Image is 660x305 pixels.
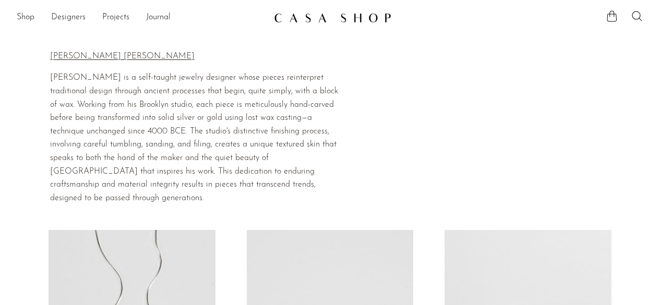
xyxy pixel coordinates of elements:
a: Projects [102,11,129,25]
a: Shop [17,11,34,25]
ul: NEW HEADER MENU [17,9,266,27]
p: [PERSON_NAME] is a self-taught jewelry designer whose pieces reinterpret traditional design throu... [50,71,347,205]
a: Designers [51,11,86,25]
p: [PERSON_NAME] [PERSON_NAME] [50,50,347,64]
a: Journal [146,11,171,25]
nav: Desktop navigation [17,9,266,27]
